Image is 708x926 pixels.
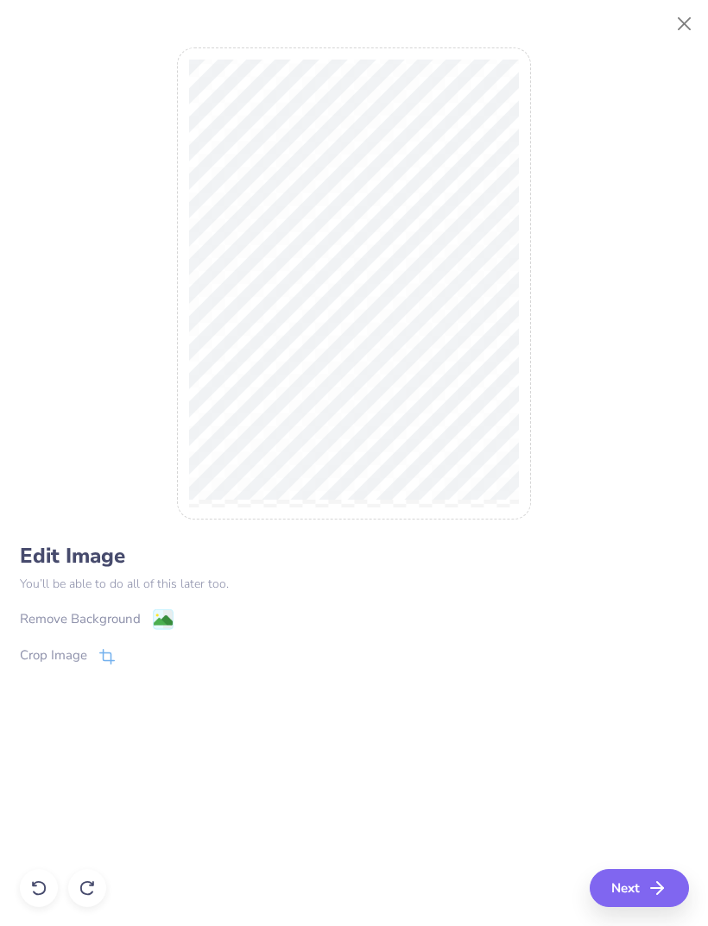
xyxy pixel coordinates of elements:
[20,646,87,665] div: Crop Image
[590,869,689,907] button: Next
[668,8,701,41] button: Close
[20,544,689,569] h4: Edit Image
[20,609,141,629] div: Remove Background
[20,575,689,593] p: You’ll be able to do all of this later too.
